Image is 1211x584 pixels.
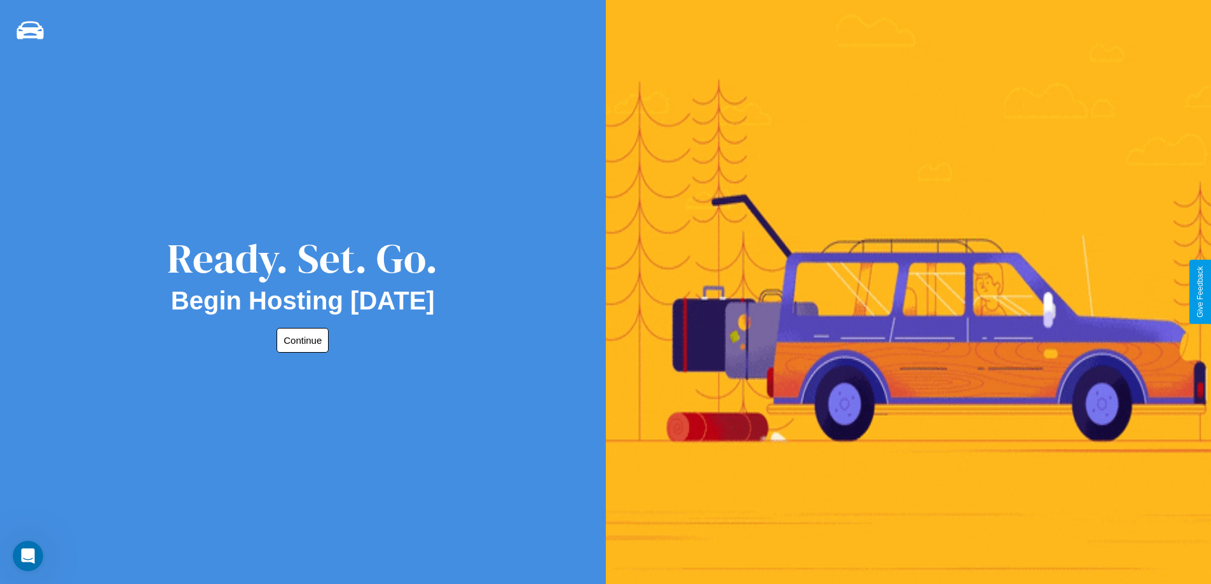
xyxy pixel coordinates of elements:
div: Give Feedback [1196,266,1205,318]
div: Ready. Set. Go. [167,230,438,287]
h2: Begin Hosting [DATE] [171,287,435,315]
button: Continue [277,328,329,353]
iframe: Intercom live chat [13,541,43,571]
